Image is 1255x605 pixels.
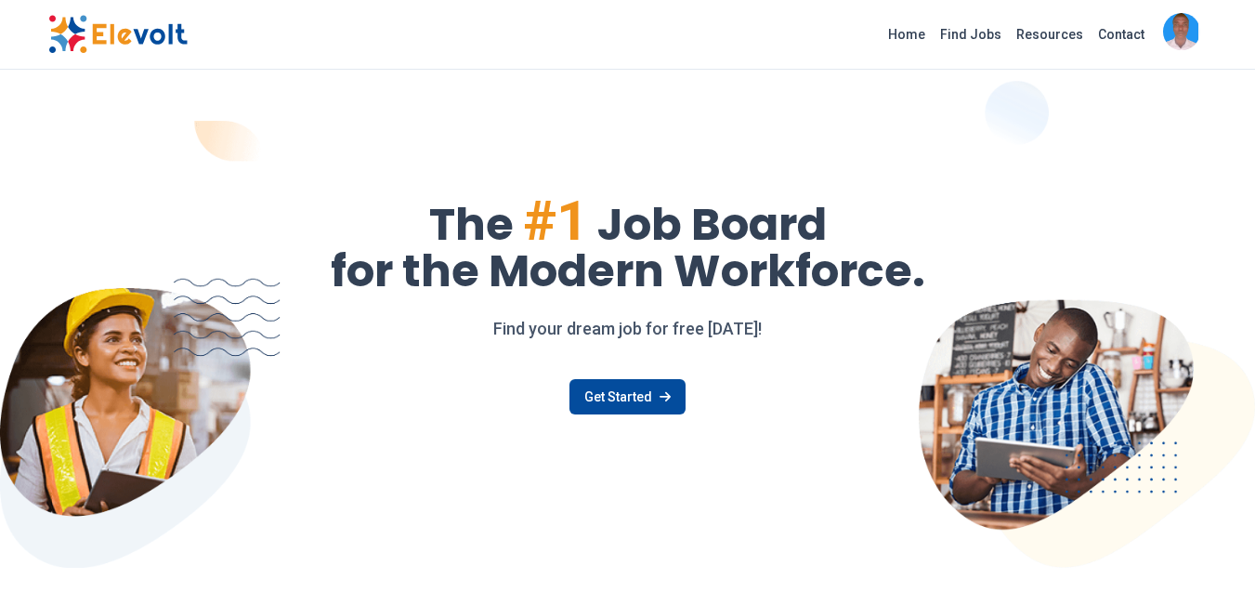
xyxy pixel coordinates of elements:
[1009,20,1091,49] a: Resources
[1163,13,1200,50] button: Isaiah Amunga
[48,316,1208,342] p: Find your dream job for free [DATE]!
[1163,13,1199,50] img: Isaiah Amunga
[1091,20,1152,49] a: Contact
[933,20,1009,49] a: Find Jobs
[881,20,933,49] a: Home
[48,193,1208,294] h1: The Job Board for the Modern Workforce.
[569,379,686,414] a: Get Started
[523,188,588,254] span: #1
[48,15,188,54] img: Elevolt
